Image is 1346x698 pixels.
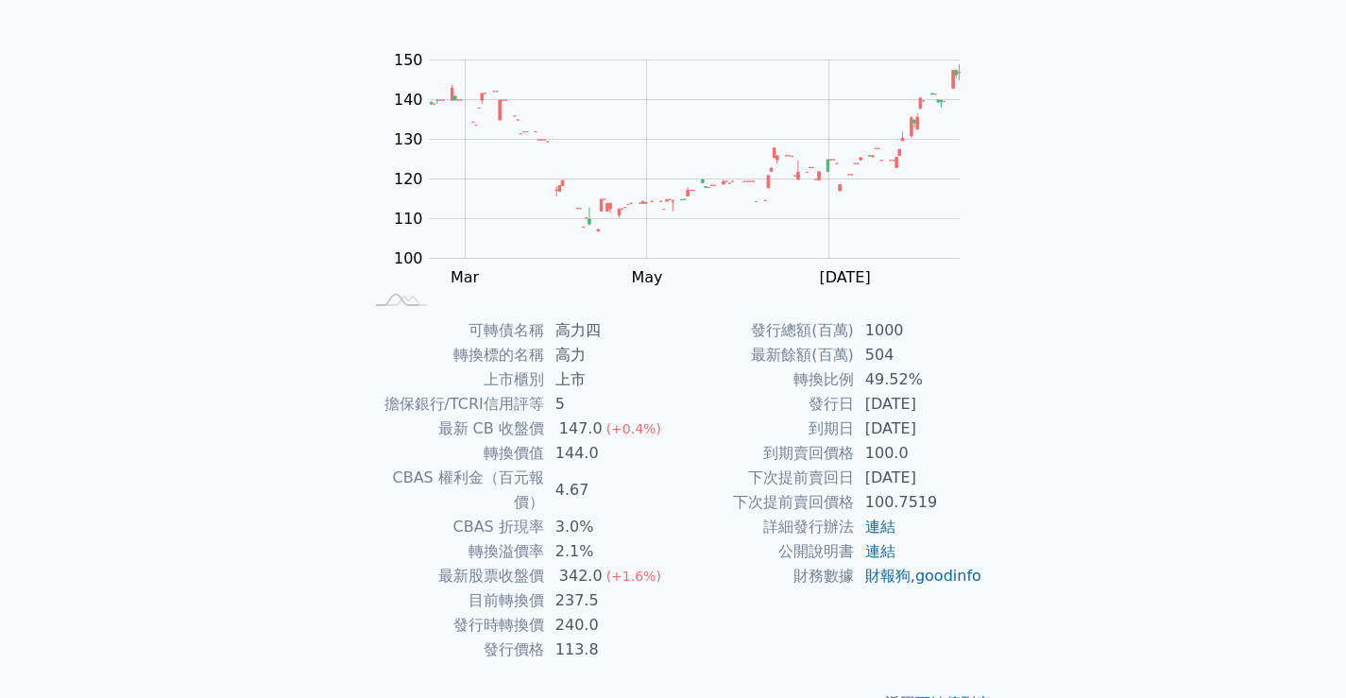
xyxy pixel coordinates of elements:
div: 342.0 [555,564,606,588]
td: 上市 [544,367,673,392]
td: 4.67 [544,466,673,515]
td: 詳細發行辦法 [673,515,854,539]
td: 3.0% [544,515,673,539]
tspan: 150 [394,51,423,69]
td: , [854,564,983,588]
td: 49.52% [854,367,983,392]
td: 1000 [854,318,983,343]
td: CBAS 權利金（百元報價） [364,466,544,515]
a: 財報狗 [865,567,911,585]
a: goodinfo [915,567,981,585]
div: 147.0 [555,417,606,441]
td: 發行價格 [364,638,544,662]
tspan: 130 [394,130,423,148]
td: [DATE] [854,392,983,417]
td: 最新 CB 收盤價 [364,417,544,441]
tspan: [DATE] [820,268,871,286]
td: CBAS 折現率 [364,515,544,539]
td: 高力四 [544,318,673,343]
td: 100.0 [854,441,983,466]
td: 到期賣回價格 [673,441,854,466]
td: 最新餘額(百萬) [673,343,854,367]
span: (+1.6%) [606,569,661,584]
td: 2.1% [544,539,673,564]
td: 公開說明書 [673,539,854,564]
td: 轉換比例 [673,367,854,392]
tspan: 120 [394,170,423,188]
td: 發行總額(百萬) [673,318,854,343]
td: 144.0 [544,441,673,466]
td: 504 [854,343,983,367]
td: 擔保銀行/TCRI信用評等 [364,392,544,417]
td: 最新股票收盤價 [364,564,544,588]
td: 5 [544,392,673,417]
a: 連結 [865,542,895,560]
td: 可轉債名稱 [364,318,544,343]
span: (+0.4%) [606,421,661,436]
td: 轉換價值 [364,441,544,466]
td: 上市櫃別 [364,367,544,392]
td: 發行日 [673,392,854,417]
td: [DATE] [854,417,983,441]
td: 下次提前賣回日 [673,466,854,490]
td: 237.5 [544,588,673,613]
td: 發行時轉換價 [364,613,544,638]
tspan: May [631,268,662,286]
td: 財務數據 [673,564,854,588]
td: [DATE] [854,466,983,490]
a: 連結 [865,518,895,536]
tspan: 110 [394,210,423,228]
td: 轉換溢價率 [364,539,544,564]
tspan: 100 [394,249,423,267]
td: 目前轉換價 [364,588,544,613]
tspan: Mar [451,268,480,286]
td: 100.7519 [854,490,983,515]
g: Chart [384,51,989,286]
td: 下次提前賣回價格 [673,490,854,515]
td: 到期日 [673,417,854,441]
td: 高力 [544,343,673,367]
tspan: 140 [394,91,423,109]
td: 113.8 [544,638,673,662]
td: 轉換標的名稱 [364,343,544,367]
td: 240.0 [544,613,673,638]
